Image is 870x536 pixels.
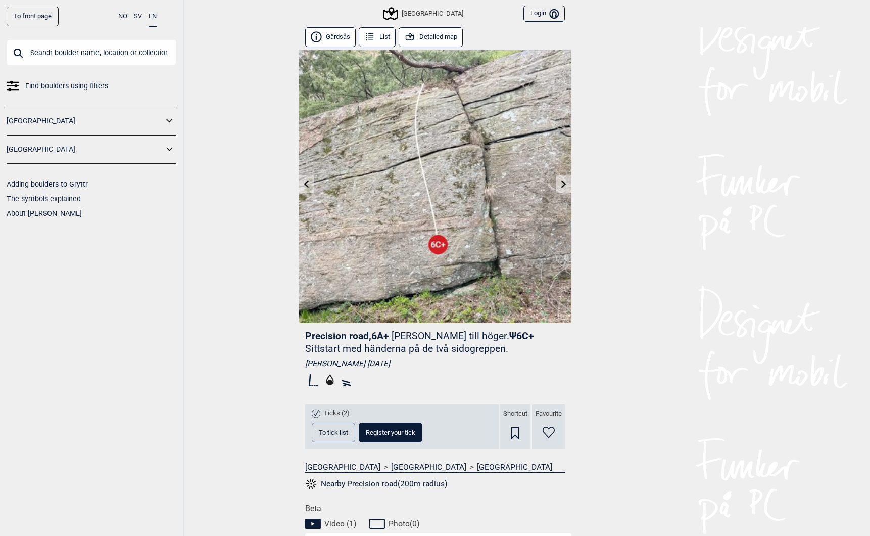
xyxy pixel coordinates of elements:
button: Login [523,6,565,22]
span: Photo ( 0 ) [389,519,419,529]
span: Register your tick [366,429,415,436]
a: To front page [7,7,59,26]
a: The symbols explained [7,195,81,203]
a: [GEOGRAPHIC_DATA] [477,462,552,472]
a: [GEOGRAPHIC_DATA] [305,462,380,472]
p: [PERSON_NAME] till höger. [392,330,509,342]
input: Search boulder name, location or collection [7,39,176,66]
button: Register your tick [359,423,422,442]
a: [GEOGRAPHIC_DATA] [7,114,163,128]
div: [GEOGRAPHIC_DATA] [384,8,463,20]
a: [GEOGRAPHIC_DATA] [7,142,163,157]
button: Gärdsås [305,27,356,47]
span: Ψ 6C+ [305,330,534,354]
a: Find boulders using filters [7,79,176,94]
a: Adding boulders to Gryttr [7,180,88,188]
button: Detailed map [399,27,463,47]
div: Shortcut [500,404,530,449]
nav: > > [305,462,565,472]
button: Nearby Precision road(200m radius) [305,477,447,490]
img: Precision road 230501 [299,50,571,323]
button: To tick list [312,423,355,442]
a: [GEOGRAPHIC_DATA] [391,462,466,472]
span: Favourite [536,410,562,418]
span: To tick list [319,429,348,436]
a: About [PERSON_NAME] [7,209,82,217]
button: SV [134,7,142,26]
span: Ticks (2) [324,409,350,418]
button: List [359,27,396,47]
button: NO [118,7,127,26]
span: Precision road , 6A+ [305,330,389,342]
span: Video ( 1 ) [324,519,356,529]
div: [PERSON_NAME] [DATE] [305,359,565,369]
p: Sittstart med händerna på de två sidogreppen. [305,343,508,354]
span: Find boulders using filters [25,79,108,94]
button: EN [149,7,157,27]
